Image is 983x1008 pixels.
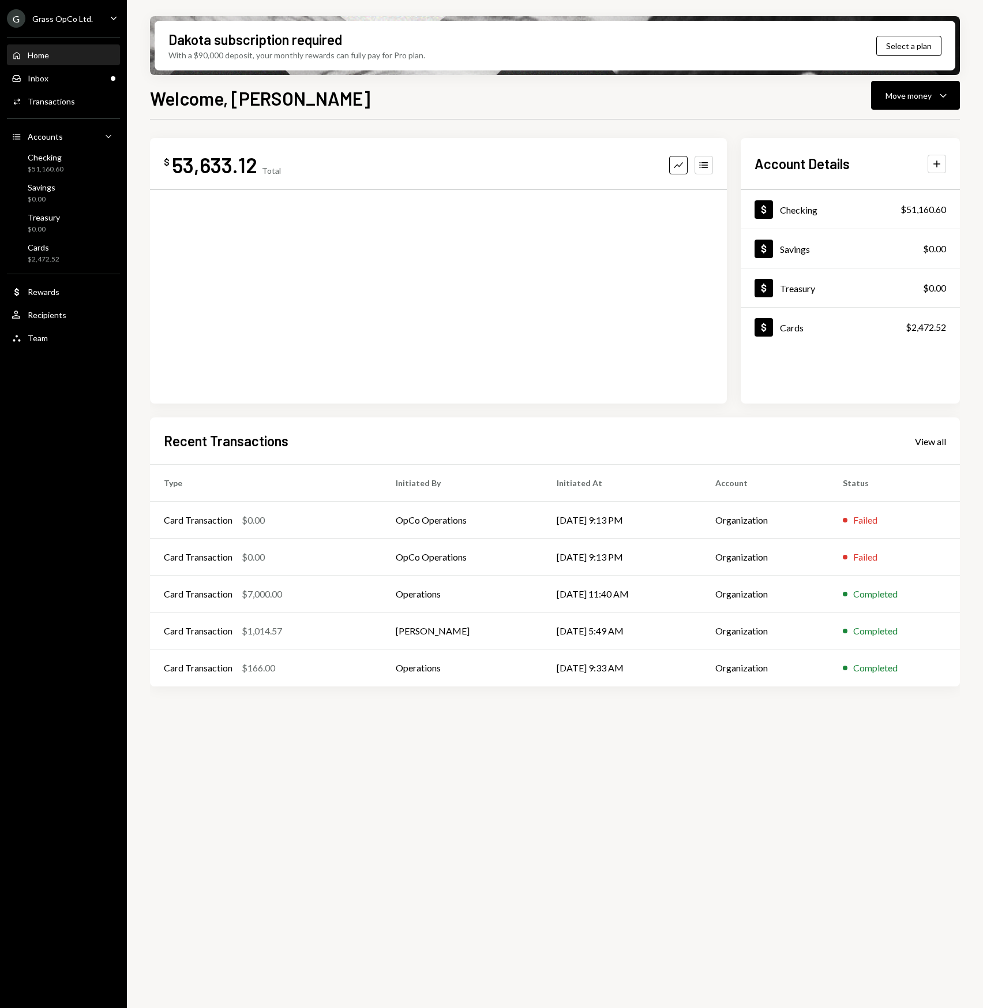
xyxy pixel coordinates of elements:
div: Total [262,166,281,176]
td: OpCo Operations [382,539,543,576]
div: $166.00 [242,661,275,675]
a: Checking$51,160.60 [7,149,120,177]
a: Checking$51,160.60 [741,190,960,229]
div: Transactions [28,96,75,106]
div: $0.00 [923,242,946,256]
th: Initiated At [543,465,701,502]
td: Operations [382,576,543,613]
div: Completed [853,587,898,601]
td: [DATE] 9:33 AM [543,649,701,686]
a: Savings$0.00 [741,229,960,268]
a: Recipients [7,304,120,325]
div: Checking [28,152,63,162]
th: Status [829,465,960,502]
div: Treasury [28,212,60,222]
button: Select a plan [876,36,941,56]
td: Organization [701,613,829,649]
div: Treasury [780,283,815,294]
a: Team [7,327,120,348]
td: [DATE] 9:13 PM [543,502,701,539]
a: View all [915,435,946,447]
td: Organization [701,649,829,686]
th: Account [701,465,829,502]
a: Cards$2,472.52 [7,239,120,267]
h2: Recent Transactions [164,431,288,450]
div: Card Transaction [164,513,232,527]
div: Completed [853,624,898,638]
div: View all [915,436,946,447]
td: [DATE] 11:40 AM [543,576,701,613]
div: $ [164,156,170,168]
div: Card Transaction [164,624,232,638]
td: Operations [382,649,543,686]
th: Initiated By [382,465,543,502]
div: 53,633.12 [172,152,257,178]
div: Card Transaction [164,661,232,675]
a: Transactions [7,91,120,111]
div: Completed [853,661,898,675]
a: Treasury$0.00 [7,209,120,237]
a: Rewards [7,281,120,302]
h1: Welcome, [PERSON_NAME] [150,87,370,110]
div: $7,000.00 [242,587,282,601]
td: Organization [701,576,829,613]
div: Failed [853,550,877,564]
div: $2,472.52 [28,255,59,264]
a: Home [7,44,120,65]
div: $0.00 [242,550,265,564]
td: [DATE] 5:49 AM [543,613,701,649]
div: $0.00 [923,281,946,295]
a: Cards$2,472.52 [741,308,960,346]
a: Treasury$0.00 [741,268,960,307]
div: Savings [28,182,55,192]
div: Card Transaction [164,587,232,601]
td: Organization [701,502,829,539]
a: Savings$0.00 [7,179,120,207]
td: OpCo Operations [382,502,543,539]
div: G [7,9,25,28]
h2: Account Details [755,154,850,173]
div: Savings [780,244,810,255]
td: Organization [701,539,829,576]
div: Card Transaction [164,550,232,564]
div: Grass OpCo Ltd. [32,14,93,24]
div: $2,472.52 [906,320,946,334]
div: Inbox [28,73,48,83]
button: Move money [871,81,960,110]
a: Inbox [7,68,120,88]
div: Rewards [28,287,59,297]
div: Team [28,333,48,343]
div: Checking [780,204,817,215]
td: [PERSON_NAME] [382,613,543,649]
div: Accounts [28,132,63,141]
div: $51,160.60 [901,203,946,216]
a: Accounts [7,126,120,147]
div: With a $90,000 deposit, your monthly rewards can fully pay for Pro plan. [168,49,425,61]
div: $1,014.57 [242,624,282,638]
div: Home [28,50,49,60]
div: Move money [886,89,932,102]
div: $0.00 [28,225,60,234]
div: Recipients [28,310,66,320]
td: [DATE] 9:13 PM [543,539,701,576]
div: Cards [780,322,804,333]
div: $0.00 [28,195,55,204]
div: $51,160.60 [28,165,63,174]
div: Failed [853,513,877,527]
div: Cards [28,242,59,252]
div: $0.00 [242,513,265,527]
th: Type [150,465,382,502]
div: Dakota subscription required [168,30,342,49]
